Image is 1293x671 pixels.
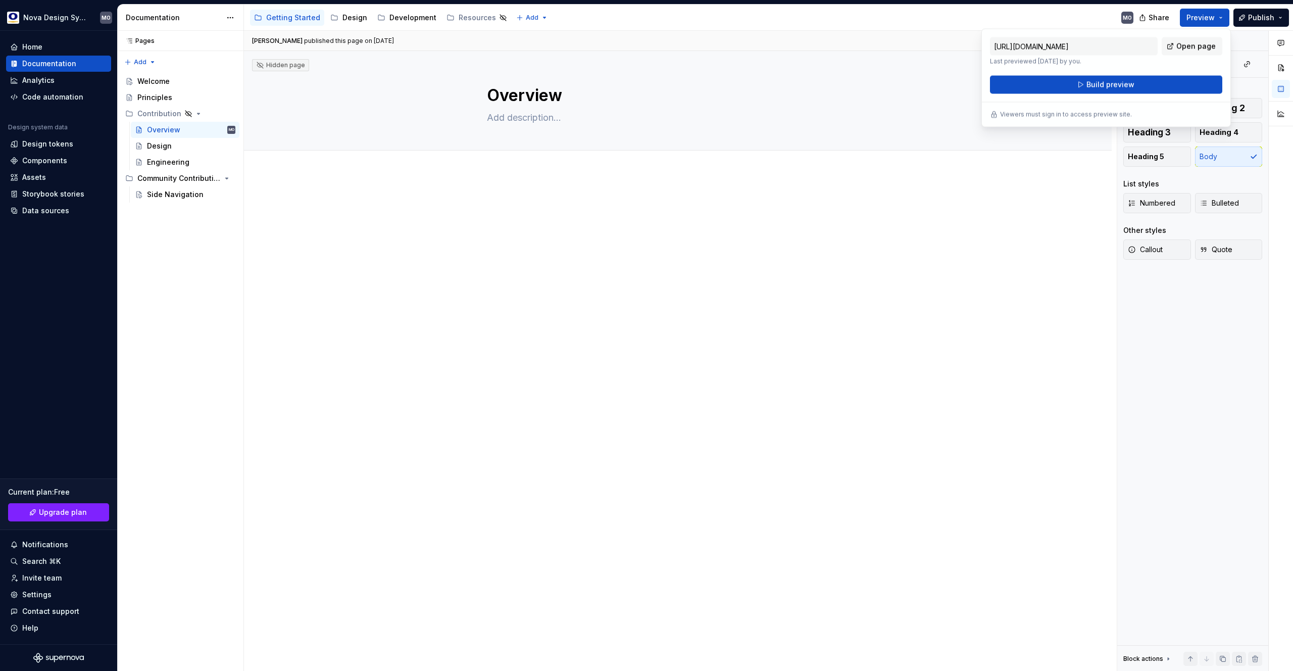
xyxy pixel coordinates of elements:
[1248,13,1274,23] span: Publish
[39,507,87,517] span: Upgrade plan
[373,10,440,26] a: Development
[22,189,84,199] div: Storybook stories
[526,14,538,22] span: Add
[131,186,239,203] a: Side Navigation
[33,653,84,663] svg: Supernova Logo
[121,37,155,45] div: Pages
[1186,13,1215,23] span: Preview
[6,169,111,185] a: Assets
[147,141,172,151] div: Design
[1128,198,1175,208] span: Numbered
[459,13,496,23] div: Resources
[22,573,62,583] div: Invite team
[250,10,324,26] a: Getting Started
[6,603,111,619] button: Contact support
[1000,111,1132,119] p: Viewers must sign in to access preview site.
[342,13,367,23] div: Design
[1123,193,1191,213] button: Numbered
[6,186,111,202] a: Storybook stories
[131,138,239,154] a: Design
[1233,9,1289,27] button: Publish
[1149,13,1169,23] span: Share
[22,42,42,52] div: Home
[102,14,111,22] div: MO
[1128,127,1171,137] span: Heading 3
[6,587,111,603] a: Settings
[1176,41,1216,52] span: Open page
[22,590,52,600] div: Settings
[6,89,111,105] a: Code automation
[229,125,234,135] div: MO
[131,122,239,138] a: OverviewMO
[1200,245,1232,255] span: Quote
[8,487,109,497] div: Current plan : Free
[1162,37,1222,56] a: Open page
[22,206,69,216] div: Data sources
[485,83,867,108] textarea: Overview
[6,553,111,569] button: Search ⌘K
[1086,80,1134,90] span: Build preview
[121,89,239,106] a: Principles
[1195,239,1263,260] button: Quote
[1200,127,1238,137] span: Heading 4
[1123,122,1191,142] button: Heading 3
[252,37,303,45] span: [PERSON_NAME]
[121,170,239,186] div: Community Contribution
[1123,147,1191,167] button: Heading 5
[7,12,19,24] img: 913bd7b2-a929-4ec6-8b51-b8e1675eadd7.png
[326,10,371,26] a: Design
[131,154,239,170] a: Engineering
[1123,14,1132,22] div: MO
[121,106,239,122] div: Contribution
[8,123,68,131] div: Design system data
[137,76,170,86] div: Welcome
[389,13,436,23] div: Development
[6,620,111,636] button: Help
[22,75,55,85] div: Analytics
[1195,122,1263,142] button: Heading 4
[6,537,111,553] button: Notifications
[1180,9,1229,27] button: Preview
[6,56,111,72] a: Documentation
[147,189,204,200] div: Side Navigation
[990,58,1158,66] p: Last previewed [DATE] by you.
[266,13,320,23] div: Getting Started
[147,157,189,167] div: Engineering
[990,76,1222,94] button: Build preview
[137,92,172,103] div: Principles
[22,606,79,616] div: Contact support
[22,540,68,550] div: Notifications
[1128,152,1164,162] span: Heading 5
[121,73,239,89] a: Welcome
[1123,179,1159,189] div: List styles
[121,73,239,203] div: Page tree
[6,570,111,586] a: Invite team
[1128,245,1163,255] span: Callout
[6,72,111,88] a: Analytics
[22,92,83,102] div: Code automation
[6,153,111,169] a: Components
[134,58,146,66] span: Add
[22,556,61,566] div: Search ⌘K
[8,503,109,521] a: Upgrade plan
[126,13,221,23] div: Documentation
[1123,652,1172,666] div: Block actions
[137,173,221,183] div: Community Contribution
[2,7,115,28] button: Nova Design SystemMO
[513,11,551,25] button: Add
[1123,655,1163,663] div: Block actions
[22,156,67,166] div: Components
[1195,193,1263,213] button: Bulleted
[6,203,111,219] a: Data sources
[121,55,159,69] button: Add
[256,61,305,69] div: Hidden page
[147,125,180,135] div: Overview
[250,8,511,28] div: Page tree
[304,37,394,45] div: published this page on [DATE]
[137,109,181,119] div: Contribution
[442,10,511,26] a: Resources
[22,172,46,182] div: Assets
[6,136,111,152] a: Design tokens
[1200,198,1239,208] span: Bulleted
